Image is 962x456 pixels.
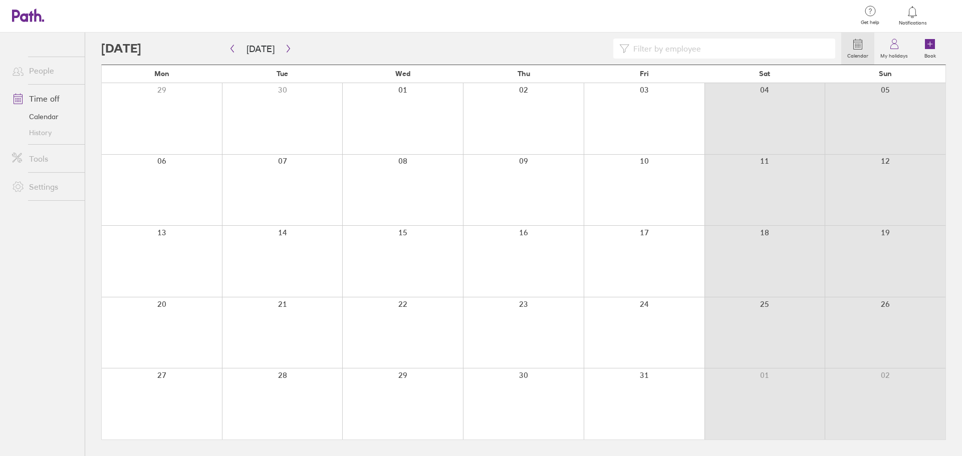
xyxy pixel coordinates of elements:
[874,50,914,59] label: My holidays
[4,177,85,197] a: Settings
[4,109,85,125] a: Calendar
[238,41,283,57] button: [DATE]
[759,70,770,78] span: Sat
[854,20,886,26] span: Get help
[874,33,914,65] a: My holidays
[4,61,85,81] a: People
[841,33,874,65] a: Calendar
[896,20,929,26] span: Notifications
[395,70,410,78] span: Wed
[914,33,946,65] a: Book
[4,125,85,141] a: History
[918,50,942,59] label: Book
[879,70,892,78] span: Sun
[277,70,288,78] span: Tue
[154,70,169,78] span: Mon
[841,50,874,59] label: Calendar
[4,89,85,109] a: Time off
[518,70,530,78] span: Thu
[629,39,829,58] input: Filter by employee
[640,70,649,78] span: Fri
[4,149,85,169] a: Tools
[896,5,929,26] a: Notifications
